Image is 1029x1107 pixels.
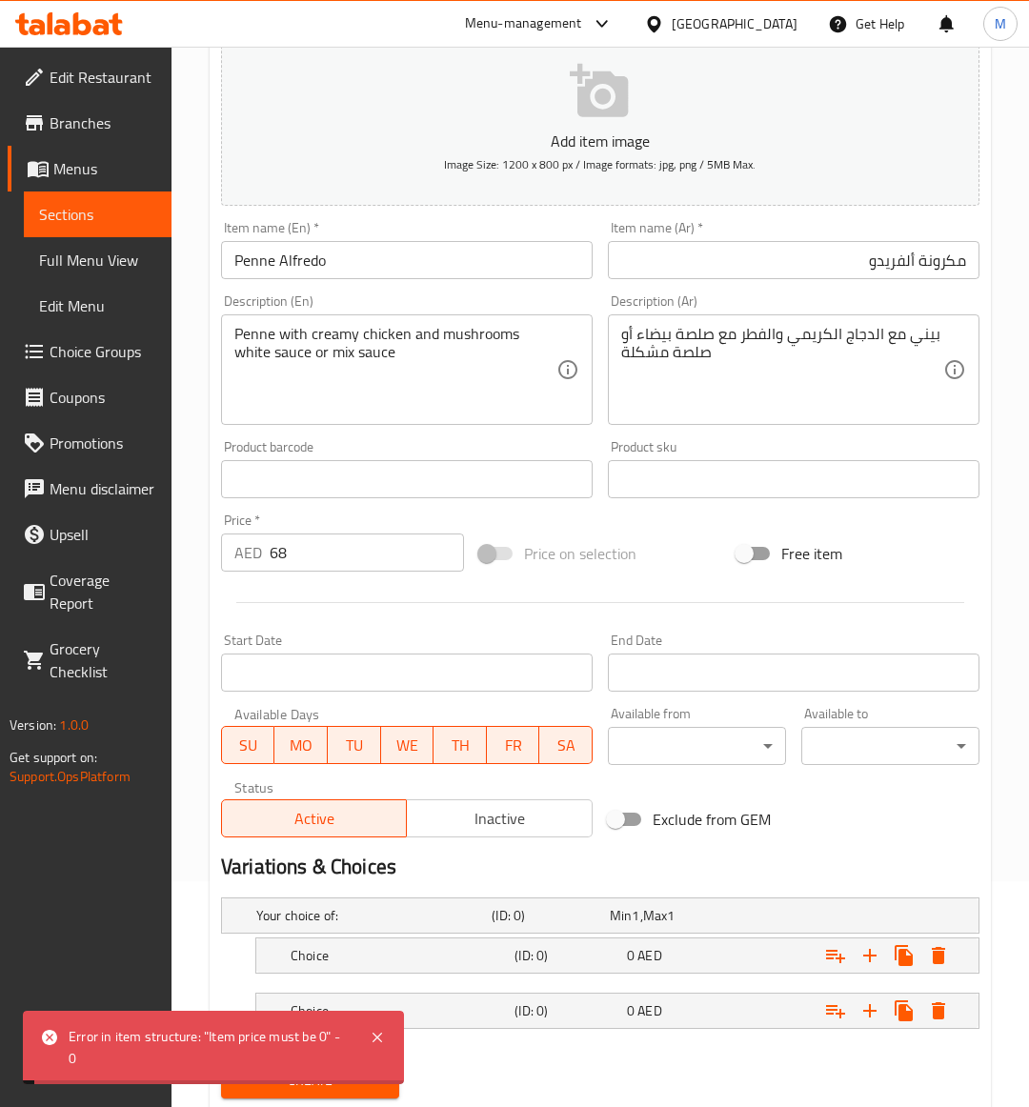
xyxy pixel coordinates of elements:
[50,432,156,454] span: Promotions
[643,903,667,928] span: Max
[251,130,950,152] p: Add item image
[818,938,853,973] button: Add choice group
[381,726,434,764] button: WE
[610,906,720,925] div: ,
[921,994,956,1028] button: Delete Choice
[24,191,171,237] a: Sections
[627,998,635,1023] span: 0
[10,764,131,789] a: Support.OpsPlatform
[414,805,584,833] span: Inactive
[50,386,156,409] span: Coupons
[8,54,171,100] a: Edit Restaurant
[441,732,479,759] span: TH
[256,938,979,973] div: Expand
[653,808,771,831] span: Exclude from GEM
[50,569,156,614] span: Coverage Report
[256,906,484,925] h5: Your choice of:
[256,994,979,1028] div: Expand
[221,31,979,206] button: Add item imageImage Size: 1200 x 800 px / Image formats: jpg, png / 5MB Max.
[514,946,619,965] h5: (ID: 0)
[50,523,156,546] span: Upsell
[444,153,756,175] span: Image Size: 1200 x 800 px / Image formats: jpg, png / 5MB Max.
[389,732,427,759] span: WE
[39,249,156,272] span: Full Menu View
[608,727,786,765] div: ​
[8,466,171,512] a: Menu disclaimer
[672,13,797,34] div: [GEOGRAPHIC_DATA]
[853,938,887,973] button: Add new choice
[50,477,156,500] span: Menu disclaimer
[539,726,593,764] button: SA
[50,637,156,683] span: Grocery Checklist
[221,853,979,881] h2: Variations & Choices
[524,542,636,565] span: Price on selection
[637,943,661,968] span: AED
[50,111,156,134] span: Branches
[221,726,274,764] button: SU
[230,805,399,833] span: Active
[853,994,887,1028] button: Add new choice
[610,903,632,928] span: Min
[494,732,533,759] span: FR
[608,241,979,279] input: Enter name Ar
[667,903,675,928] span: 1
[10,713,56,737] span: Version:
[221,799,407,837] button: Active
[50,340,156,363] span: Choice Groups
[781,542,842,565] span: Free item
[492,906,602,925] h5: (ID: 0)
[514,1001,619,1020] h5: (ID: 0)
[221,241,593,279] input: Enter name En
[236,1069,384,1093] span: Create
[887,938,921,973] button: Clone new choice
[487,726,540,764] button: FR
[8,329,171,374] a: Choice Groups
[50,66,156,89] span: Edit Restaurant
[24,237,171,283] a: Full Menu View
[24,283,171,329] a: Edit Menu
[465,12,582,35] div: Menu-management
[995,13,1006,34] span: M
[818,994,853,1028] button: Add choice group
[8,374,171,420] a: Coupons
[222,898,979,933] div: Expand
[621,325,943,415] textarea: بيني مع الدجاج الكريمي والفطر مع صلصة بيضاء أو صلصة مشكلة
[230,732,267,759] span: SU
[627,943,635,968] span: 0
[291,946,507,965] h5: Choice
[8,146,171,191] a: Menus
[921,938,956,973] button: Delete Choice
[335,732,373,759] span: TU
[801,727,979,765] div: ​
[8,557,171,626] a: Coverage Report
[59,713,89,737] span: 1.0.0
[282,732,320,759] span: MO
[887,994,921,1028] button: Clone new choice
[328,726,381,764] button: TU
[10,745,97,770] span: Get support on:
[8,626,171,694] a: Grocery Checklist
[39,294,156,317] span: Edit Menu
[234,325,556,415] textarea: Penne with creamy chicken and mushrooms white sauce or mix sauce
[274,726,328,764] button: MO
[8,100,171,146] a: Branches
[270,533,464,572] input: Please enter price
[637,998,661,1023] span: AED
[608,460,979,498] input: Please enter product sku
[632,903,639,928] span: 1
[234,541,262,564] p: AED
[547,732,585,759] span: SA
[8,420,171,466] a: Promotions
[53,157,156,180] span: Menus
[291,1001,507,1020] h5: Choice
[69,1026,351,1069] div: Error in item structure: "Item price must be 0" - 0
[221,460,593,498] input: Please enter product barcode
[8,512,171,557] a: Upsell
[39,203,156,226] span: Sections
[406,799,592,837] button: Inactive
[434,726,487,764] button: TH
